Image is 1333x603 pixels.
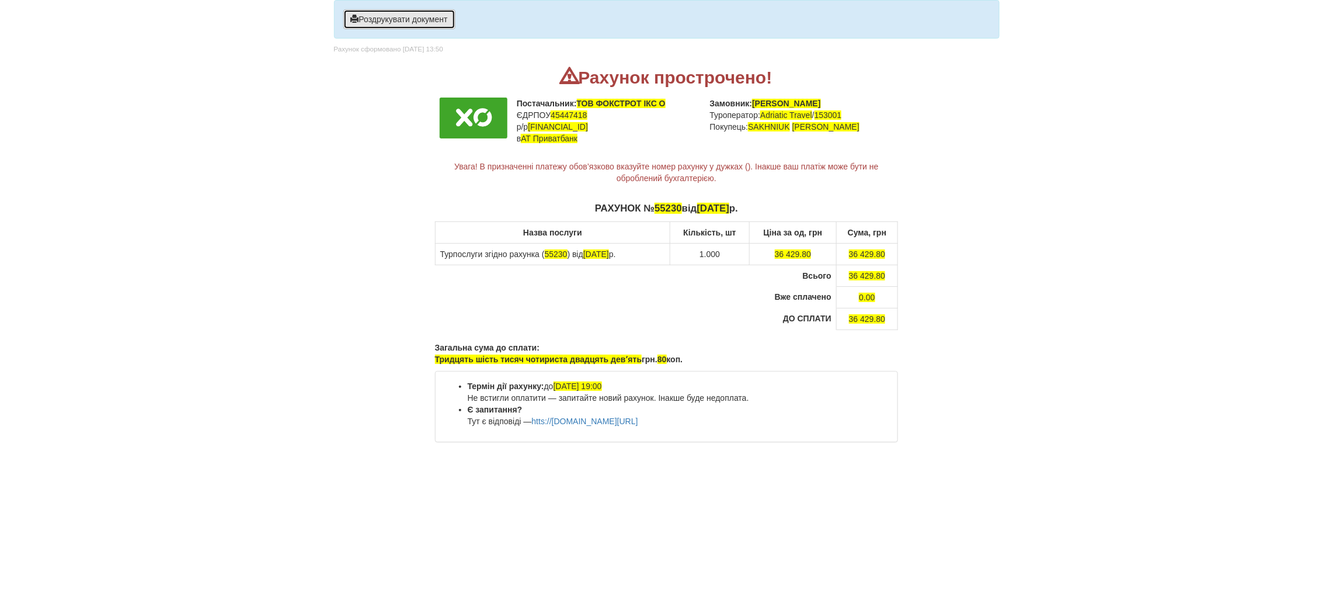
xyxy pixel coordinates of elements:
td: ДО СПЛАТИ [435,308,836,330]
li: до Не встигли оплатити — запитайте новий рахунок. Інакше буде недоплата. [468,380,889,404]
span: [FINANCIAL_ID] [528,122,588,131]
span: [PERSON_NAME] [752,99,820,108]
span: SAKHNIUK [748,122,790,131]
li: Тут є відповіді — [468,404,889,427]
span: 55230 [545,249,568,259]
th: Назва послуги [435,221,670,243]
span: 36 429.80 [849,314,885,324]
b: Є запитання? [468,405,523,414]
span: 36 429.80 [849,271,885,280]
h2: Рахунок прострочено! [435,66,899,87]
p: Загальна сума до сплати: грн. коп. [435,342,899,365]
span: [PERSON_NAME] [792,122,859,131]
span: [DATE] [697,203,730,214]
td: 1.000 [670,243,750,265]
td: Вже сплачено [435,286,836,308]
a: htts://[DOMAIN_NAME][URL] [532,417,638,426]
span: 45447418 [551,110,587,120]
span: 0.00 [859,293,875,302]
span: АТ Приватбанк [521,134,577,143]
th: Сума, грн [836,221,897,243]
b: Замовник: [710,99,821,108]
span: 36 429.80 [775,249,811,259]
p: РАХУНОК № від р. [435,202,899,216]
td: Турпослуги згідно рахунка ( ) від р. [435,243,670,265]
span: 36 429.80 [849,249,885,259]
p: Увага! В призначенні платежу обов’язково вказуйте номер рахунку у дужках (). Інакше ваш платіж мо... [435,161,899,184]
b: Термін дії рахунку: [468,382,544,391]
span: Тридцять шість тисяч чотириста двадцять девʼять [435,355,642,364]
th: Ціна за од, грн [750,221,837,243]
span: [DATE] 19:00 [554,382,602,391]
span: 55230 [655,203,682,214]
td: Туроператор: / Покупець: [705,93,899,149]
span: Adriatic Travel [760,110,812,120]
td: ЄДРПОУ р/р в [512,93,705,149]
span: [DATE] [583,249,609,259]
span: 80 [657,355,667,364]
td: Всього [435,265,836,286]
th: Кількість, шт [670,221,750,243]
span: ТОВ ФОКСТРОТ ІКС О [577,99,666,108]
b: Постачальник: [517,99,666,108]
button: Роздрукувати документ [343,9,455,29]
p: Рахунок сформовано [DATE] 13:50 [334,44,1000,54]
span: 153001 [815,110,842,120]
img: logo.png [440,98,507,138]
